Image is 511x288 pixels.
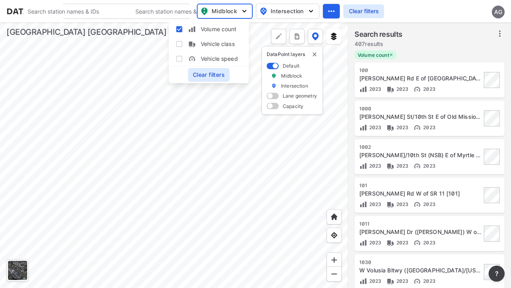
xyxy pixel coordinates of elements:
[355,29,402,40] label: Search results
[413,124,421,132] img: Vehicle speed
[386,200,394,208] img: Vehicle class
[367,86,382,92] span: 2023
[281,82,308,89] label: Intersection
[359,228,481,236] div: Kathy Dr (N Penin) W of SR A1A [1011]
[256,4,319,19] button: Intersection
[421,86,436,92] span: 2023
[359,266,481,274] div: W Volusia Bltwy (Veterans Memorial Pkwy Extension/Kentucky) N of Graves Ave [1030]
[355,40,402,48] label: 407 results
[359,190,481,198] div: Arredondo Grant Rd W of SR 11 [101]
[283,103,303,110] label: Capacity
[386,277,394,285] img: Vehicle class
[267,51,318,58] p: DataPoint layers
[289,29,305,44] button: more
[355,50,396,59] label: Volume count
[493,269,500,278] span: ?
[24,5,131,18] input: Search
[308,29,323,44] button: DataPoint layers
[413,239,421,247] img: Vehicle speed
[330,270,338,278] img: MAAAAAElFTkSuQmCC
[197,4,253,19] button: Midblock
[492,6,505,18] div: AG
[330,256,338,264] img: ZvzfEJKXnyWIrJytrsY285QMwk63cM6Drc+sIAAAAASUVORK5CYII=
[312,32,319,40] img: data-point-layers.37681fc9.svg
[343,4,384,18] button: Clear filters
[188,68,230,82] button: Clear filters
[413,200,421,208] img: Vehicle speed
[281,72,302,79] label: Midblock
[6,259,29,282] div: Toggle basemap
[413,277,421,285] img: Vehicle speed
[283,92,317,99] label: Lane geometry
[359,74,481,82] div: Arredondo Grant Rd E of Spring Garden Ranch Rd [100]
[6,26,166,38] div: [GEOGRAPHIC_DATA] [GEOGRAPHIC_DATA]
[193,71,225,79] span: Clear filters
[327,266,342,282] div: Zoom out
[283,62,299,69] label: Default
[348,7,379,15] span: Clear filters
[330,231,338,239] img: zeq5HYn9AnE9l6UmnFLPAAAAAElFTkSuQmCC
[271,29,286,44] div: Polygon tool
[201,25,237,33] span: Volume count
[259,6,268,16] img: map_pin_int.54838e6b.svg
[359,200,367,208] img: Volume count
[359,162,367,170] img: Volume count
[188,55,196,63] img: w05fo9UQAAAAAElFTkSuQmCC
[201,6,247,16] span: Midblock
[413,162,421,170] img: Vehicle speed
[359,259,481,266] div: 1030
[394,240,409,246] span: 2023
[201,40,235,48] span: Vehicle class
[421,240,436,246] span: 2023
[386,239,394,247] img: Vehicle class
[311,51,318,58] img: close-external-leyer.3061a1c7.svg
[359,113,481,121] div: Josephine St/10th St E of Old Mission Rd [1000]
[394,278,409,284] span: 2023
[200,6,209,16] img: map_pin_mid.602f9df1.svg
[394,124,409,130] span: 2023
[359,151,481,159] div: Josephine St/10th St (NSB) E of Myrtle Rd [1002]
[327,252,342,268] div: Zoom in
[359,277,367,285] img: Volume count
[259,6,314,16] span: Intersection
[188,40,196,48] img: S3KcC2PZAAAAAElFTkSuQmCC
[394,201,409,207] span: 2023
[188,25,196,33] img: zXKTHG75SmCTpzeATkOMbMjAxYFTnPvh7K8Q9YYMXBy4Bd2Bwe9xdUQUqRsak2SDbAAAAABJRU5ErkJggg==
[367,201,382,207] span: 2023
[359,85,367,93] img: Volume count
[330,32,338,40] img: layers.ee07997e.svg
[386,124,394,132] img: Vehicle class
[327,228,342,243] div: View my location
[421,124,436,130] span: 2023
[367,278,382,284] span: 2023
[359,182,481,189] div: 101
[275,32,283,40] img: +Dz8AAAAASUVORK5CYII=
[367,124,382,130] span: 2023
[413,85,421,93] img: Vehicle speed
[386,85,394,93] img: Vehicle class
[367,163,382,169] span: 2023
[307,7,315,15] img: 5YPKRKmlfpI5mqlR8AD95paCi+0kK1fRFDJSaMmawlwaeJcJwk9O2fotCW5ve9gAAAAASUVORK5CYII=
[327,209,342,224] div: Home
[293,32,301,40] img: xqJnZQTG2JQi0x5lvmkeSNbbgIiQD62bqHG8IfrOzanD0FsRdYrij6fAAAAAElFTkSuQmCC
[367,240,382,246] span: 2023
[394,163,409,169] span: 2023
[489,266,505,282] button: more
[131,5,239,18] input: Search
[326,29,341,44] button: External layers
[421,163,436,169] span: 2023
[386,162,394,170] img: Vehicle class
[359,221,481,227] div: 1011
[240,7,248,15] img: 5YPKRKmlfpI5mqlR8AD95paCi+0kK1fRFDJSaMmawlwaeJcJwk9O2fotCW5ve9gAAAAASUVORK5CYII=
[359,144,481,150] div: 1002
[421,201,436,207] span: 2023
[330,213,338,221] img: +XpAUvaXAN7GudzAAAAAElFTkSuQmCC
[6,7,56,15] img: dataPointLogo.9353c09d.svg
[394,86,409,92] span: 2023
[359,106,481,112] div: 1000
[271,72,277,79] img: marker_Midblock.5ba75e30.svg
[359,124,367,132] img: Volume count
[421,278,436,284] span: 2023
[359,239,367,247] img: Volume count
[201,54,238,63] span: Vehicle speed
